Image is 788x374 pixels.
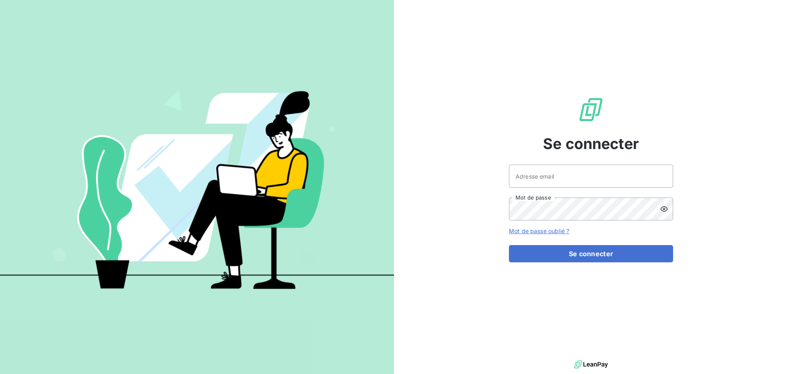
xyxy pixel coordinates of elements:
input: placeholder [509,165,673,188]
span: Se connecter [543,133,639,155]
img: logo [574,358,608,371]
img: Logo LeanPay [578,96,604,123]
a: Mot de passe oublié ? [509,227,569,234]
button: Se connecter [509,245,673,262]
